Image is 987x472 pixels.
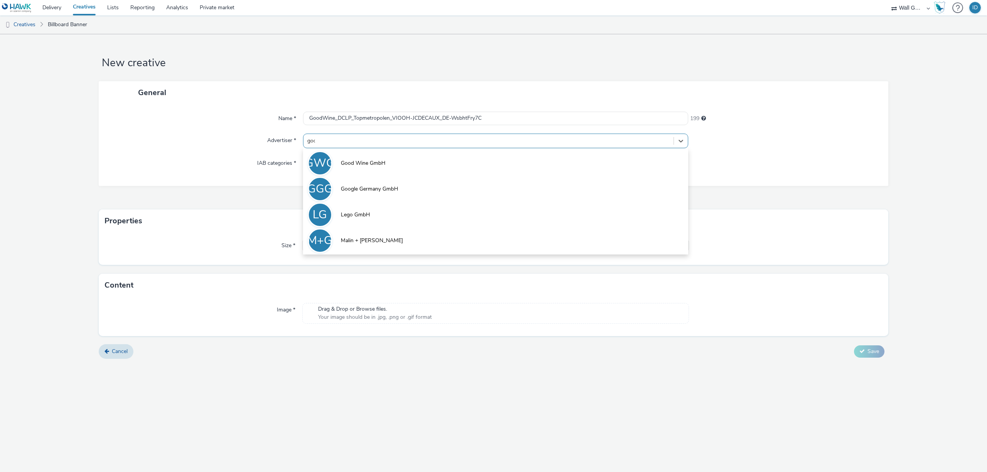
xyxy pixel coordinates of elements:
[690,115,699,122] span: 199
[341,159,386,167] span: Good Wine GmbH
[867,348,879,355] span: Save
[274,303,298,314] label: Image *
[104,215,142,227] h3: Properties
[44,15,91,34] a: Billboard Banner
[318,313,432,321] span: Your image should be in .jpg, .png or .gif format
[307,178,333,200] div: GGG
[313,204,327,226] div: LG
[303,112,688,125] input: Name
[254,156,299,167] label: IAB categories *
[4,21,12,29] img: dooh
[138,87,166,98] span: General
[2,3,32,13] img: undefined Logo
[341,237,403,244] span: Malin + [PERSON_NAME]
[318,305,432,313] span: Drag & Drop or Browse files.
[305,152,335,174] div: GWG
[99,56,888,70] h1: New creative
[972,2,978,13] div: ID
[307,230,332,251] div: M+G
[104,280,133,291] h3: Content
[854,345,884,358] button: Save
[99,344,133,359] a: Cancel
[934,2,948,14] a: Hawk Academy
[341,211,370,219] span: Lego GmbH
[264,134,299,144] label: Advertiser *
[112,348,128,355] span: Cancel
[701,115,706,122] div: Maximum 255 characters
[275,112,299,122] label: Name *
[934,2,945,14] img: Hawk Academy
[341,185,398,193] span: Google Germany GmbH
[278,239,298,249] label: Size *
